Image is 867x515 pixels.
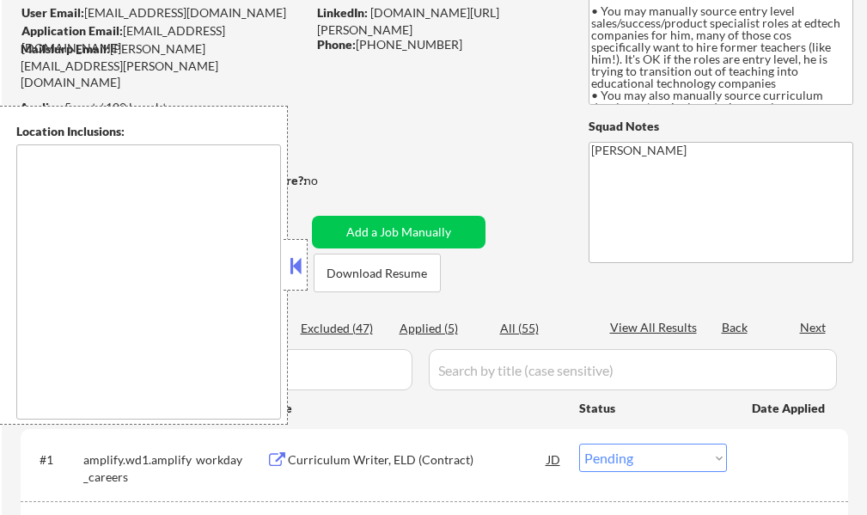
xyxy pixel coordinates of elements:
[579,392,727,423] div: Status
[317,37,356,52] strong: Phone:
[312,216,485,248] button: Add a Job Manually
[21,22,306,56] div: [EMAIL_ADDRESS][DOMAIN_NAME]
[317,5,368,20] strong: LinkedIn:
[83,451,196,485] div: amplify.wd1.amplify_careers
[40,451,70,469] div: #1
[21,41,110,56] strong: Mailslurp Email:
[288,451,547,469] div: Curriculum Writer, ELD (Contract)
[429,349,837,390] input: Search by title (case sensitive)
[304,172,353,189] div: no
[317,36,560,53] div: [PHONE_NUMBER]
[722,319,749,336] div: Back
[20,99,306,116] div: 5 sent / 100 bought
[266,400,563,417] div: Title
[546,444,563,475] div: JD
[21,4,306,21] div: [EMAIL_ADDRESS][DOMAIN_NAME]
[20,100,64,114] strong: Applies:
[21,5,84,20] strong: User Email:
[400,320,485,337] div: Applied (5)
[21,40,306,91] div: [PERSON_NAME][EMAIL_ADDRESS][PERSON_NAME][DOMAIN_NAME]
[301,320,387,337] div: Excluded (47)
[196,451,266,469] div: workday
[317,5,499,37] a: [DOMAIN_NAME][URL][PERSON_NAME]
[314,254,441,292] button: Download Resume
[16,123,281,140] div: Location Inclusions:
[500,320,586,337] div: All (55)
[610,319,702,336] div: View All Results
[800,319,827,336] div: Next
[21,23,123,38] strong: Application Email:
[589,118,853,135] div: Squad Notes
[752,400,827,417] div: Date Applied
